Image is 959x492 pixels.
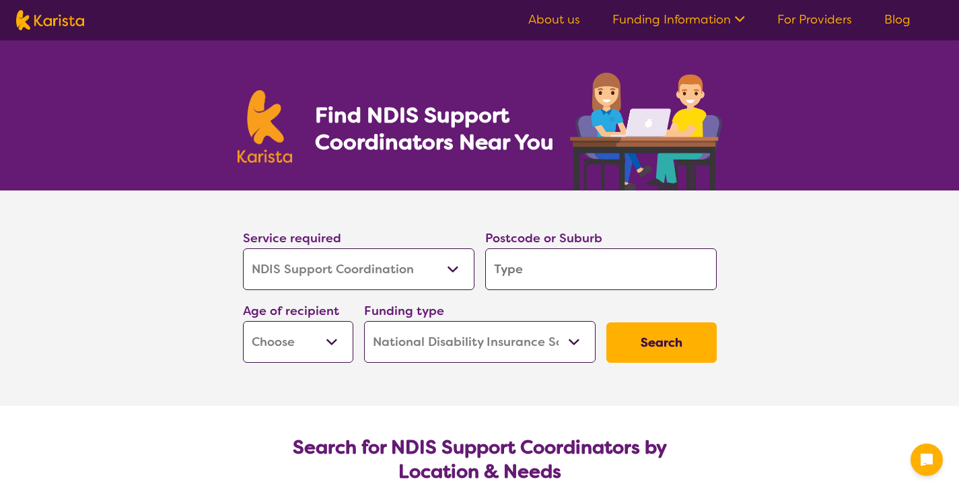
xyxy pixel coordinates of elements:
h1: Find NDIS Support Coordinators Near You [315,102,564,155]
button: Search [606,322,717,363]
img: Karista logo [16,10,84,30]
label: Service required [243,230,341,246]
img: Karista logo [238,90,293,163]
a: About us [528,11,580,28]
label: Funding type [364,303,444,319]
a: Funding Information [612,11,745,28]
a: For Providers [777,11,852,28]
img: support-coordination [570,73,722,190]
label: Age of recipient [243,303,339,319]
label: Postcode or Suburb [485,230,602,246]
a: Blog [884,11,911,28]
input: Type [485,248,717,290]
h2: Search for NDIS Support Coordinators by Location & Needs [254,435,706,484]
